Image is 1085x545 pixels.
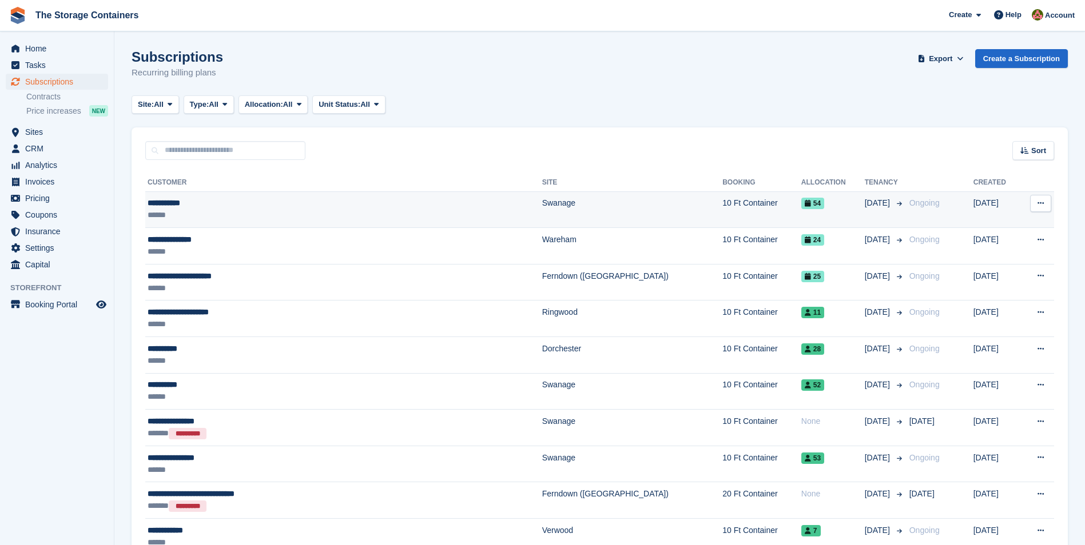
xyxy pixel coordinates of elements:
a: Price increases NEW [26,105,108,117]
span: All [209,99,218,110]
h1: Subscriptions [132,49,223,65]
button: Unit Status: All [312,95,385,114]
span: Subscriptions [25,74,94,90]
a: menu [6,157,108,173]
td: 10 Ft Container [722,373,801,410]
span: All [360,99,370,110]
span: Ongoing [909,271,940,280]
a: menu [6,74,108,90]
span: Sort [1031,145,1046,157]
span: [DATE] [865,306,892,318]
span: Help [1005,9,1022,21]
img: stora-icon-8386f47178a22dfd0bd8f6a31ec36ba5ce8667c1dd55bd0f319d3a0aa187defe.svg [9,7,26,24]
a: menu [6,296,108,312]
span: 52 [801,379,824,391]
a: menu [6,190,108,206]
th: Created [973,174,1020,192]
span: Ongoing [909,198,940,207]
td: [DATE] [973,446,1020,482]
td: Ferndown ([GEOGRAPHIC_DATA]) [542,482,723,519]
a: menu [6,207,108,223]
button: Allocation: All [239,95,308,114]
th: Allocation [801,174,865,192]
td: 10 Ft Container [722,300,801,337]
a: Preview store [94,298,108,311]
td: 10 Ft Container [722,191,801,228]
span: [DATE] [865,415,892,427]
span: Ongoing [909,526,940,535]
span: [DATE] [865,379,892,391]
a: menu [6,223,108,239]
span: [DATE] [865,197,892,209]
td: [DATE] [973,373,1020,410]
td: [DATE] [973,264,1020,300]
span: [DATE] [909,489,935,498]
span: 25 [801,271,824,282]
span: 28 [801,343,824,355]
td: Ringwood [542,300,723,337]
a: menu [6,174,108,190]
button: Type: All [184,95,234,114]
span: Settings [25,240,94,256]
span: [DATE] [865,452,892,464]
button: Export [916,49,966,68]
td: 10 Ft Container [722,337,801,374]
a: menu [6,240,108,256]
td: [DATE] [973,300,1020,337]
span: Ongoing [909,307,940,316]
img: Kirsty Simpson [1032,9,1043,21]
span: Ongoing [909,380,940,389]
td: [DATE] [973,191,1020,228]
th: Customer [145,174,542,192]
td: [DATE] [973,228,1020,265]
button: Site: All [132,95,179,114]
a: Create a Subscription [975,49,1068,68]
span: Site: [138,99,154,110]
span: Type: [190,99,209,110]
span: 53 [801,452,824,464]
span: [DATE] [909,416,935,426]
th: Booking [722,174,801,192]
span: 7 [801,525,821,536]
td: Swanage [542,191,723,228]
td: Ferndown ([GEOGRAPHIC_DATA]) [542,264,723,300]
span: Price increases [26,106,81,117]
td: 10 Ft Container [722,410,801,446]
a: menu [6,57,108,73]
span: Booking Portal [25,296,94,312]
span: Invoices [25,174,94,190]
span: Export [929,53,952,65]
span: Home [25,41,94,57]
td: [DATE] [973,410,1020,446]
span: Tasks [25,57,94,73]
td: Dorchester [542,337,723,374]
td: [DATE] [973,482,1020,519]
a: menu [6,257,108,272]
span: Storefront [10,282,114,294]
a: menu [6,124,108,140]
span: Ongoing [909,235,940,244]
a: The Storage Containers [31,6,143,25]
p: Recurring billing plans [132,66,223,79]
span: CRM [25,141,94,157]
td: Swanage [542,446,723,482]
span: [DATE] [865,270,892,282]
div: None [801,415,865,427]
span: Account [1045,10,1075,21]
td: 20 Ft Container [722,482,801,519]
span: Ongoing [909,344,940,353]
td: 10 Ft Container [722,228,801,265]
span: [DATE] [865,234,892,246]
span: [DATE] [865,524,892,536]
div: NEW [89,105,108,117]
span: Analytics [25,157,94,173]
span: 24 [801,234,824,246]
span: 11 [801,307,824,318]
span: All [283,99,293,110]
div: None [801,488,865,500]
span: Ongoing [909,453,940,462]
th: Site [542,174,723,192]
span: Pricing [25,190,94,206]
span: [DATE] [865,488,892,500]
span: Create [949,9,972,21]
